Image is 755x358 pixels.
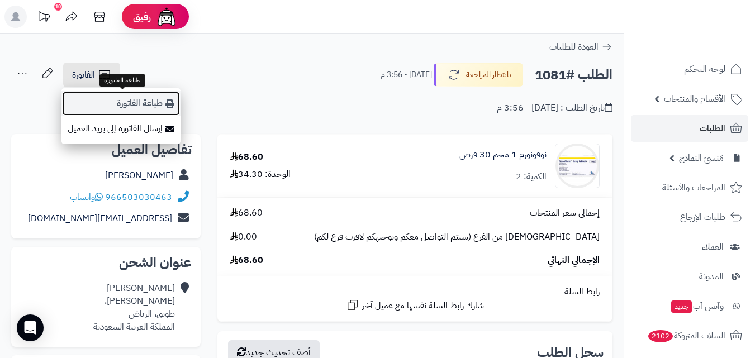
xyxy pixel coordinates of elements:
[648,330,673,342] span: 2102
[99,74,145,87] div: طباعة الفاتورة
[679,150,724,166] span: مُنشئ النماذج
[346,298,484,312] a: شارك رابط السلة نفسها مع عميل آخر
[20,256,192,269] h2: عنوان الشحن
[631,233,748,260] a: العملاء
[548,254,600,267] span: الإجمالي النهائي
[530,207,600,219] span: إجمالي سعر المنتجات
[549,40,612,54] a: العودة للطلبات
[631,204,748,231] a: طلبات الإرجاع
[497,102,612,114] div: تاريخ الطلب : [DATE] - 3:56 م
[222,285,608,298] div: رابط السلة
[459,149,547,161] a: نوفونورم 1 مجم 30 قرص
[700,121,725,136] span: الطلبات
[631,322,748,349] a: السلات المتروكة2102
[664,91,725,107] span: الأقسام والمنتجات
[105,169,173,182] a: [PERSON_NAME]
[702,239,724,255] span: العملاء
[381,69,432,80] small: [DATE] - 3:56 م
[63,63,120,87] a: الفاتورة
[61,91,181,116] a: طباعة الفاتورة
[362,299,484,312] span: شارك رابط السلة نفسها مع عميل آخر
[314,231,600,244] span: [DEMOGRAPHIC_DATA] من الفرع (سيتم التواصل معكم وتوجيهكم لاقرب فرع لكم)
[54,3,62,11] div: 10
[631,115,748,142] a: الطلبات
[516,170,547,183] div: الكمية: 2
[434,63,523,87] button: بانتظار المراجعة
[30,6,58,31] a: تحديثات المنصة
[631,293,748,319] a: وآتس آبجديد
[631,263,748,290] a: المدونة
[549,40,599,54] span: العودة للطلبات
[155,6,178,28] img: ai-face.png
[17,314,44,341] div: Open Intercom Messenger
[555,144,599,188] img: 5623759f247de25ddf49d77ad3b46d2e4c11-90x90.jpg
[684,61,725,77] span: لوحة التحكم
[230,151,263,164] div: 68.60
[28,212,172,225] a: [EMAIL_ADDRESS][DOMAIN_NAME]
[671,300,692,313] span: جديد
[662,180,725,195] span: المراجعات والأسئلة
[93,282,175,333] div: [PERSON_NAME] [PERSON_NAME]، طويق، الرياض المملكة العربية السعودية
[631,174,748,201] a: المراجعات والأسئلة
[230,168,291,181] div: الوحدة: 34.30
[61,116,181,141] a: إرسال الفاتورة إلى بريد العميل
[680,209,725,225] span: طلبات الإرجاع
[631,56,748,83] a: لوحة التحكم
[670,298,724,314] span: وآتس آب
[72,68,95,82] span: الفاتورة
[230,254,263,267] span: 68.60
[230,231,257,244] span: 0.00
[647,328,725,343] span: السلات المتروكة
[133,10,151,23] span: رفيق
[679,28,744,52] img: logo-2.png
[105,190,172,204] a: 966503030463
[535,64,612,87] h2: الطلب #1081
[20,143,192,156] h2: تفاصيل العميل
[70,190,103,204] a: واتساب
[699,269,724,284] span: المدونة
[230,207,263,219] span: 68.60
